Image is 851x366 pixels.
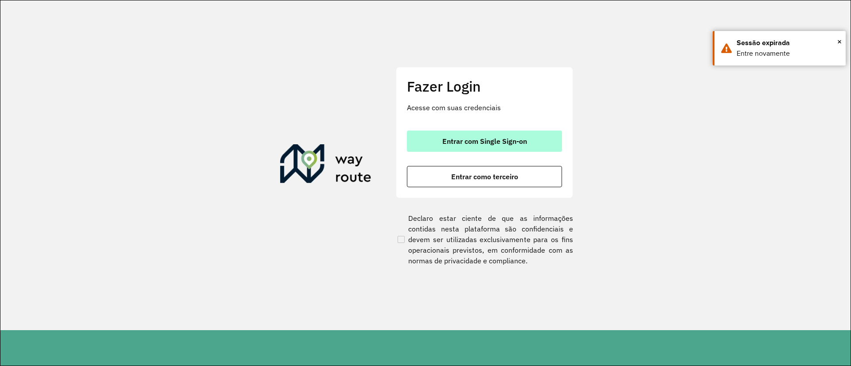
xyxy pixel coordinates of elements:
[451,173,518,180] span: Entrar como terceiro
[407,102,562,113] p: Acesse com suas credenciais
[737,38,839,48] div: Sessão expirada
[737,48,839,59] div: Entre novamente
[837,35,842,48] button: Close
[407,131,562,152] button: button
[396,213,573,266] label: Declaro estar ciente de que as informações contidas nesta plataforma são confidenciais e devem se...
[407,166,562,187] button: button
[280,144,371,187] img: Roteirizador AmbevTech
[837,35,842,48] span: ×
[407,78,562,95] h2: Fazer Login
[442,138,527,145] span: Entrar com Single Sign-on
